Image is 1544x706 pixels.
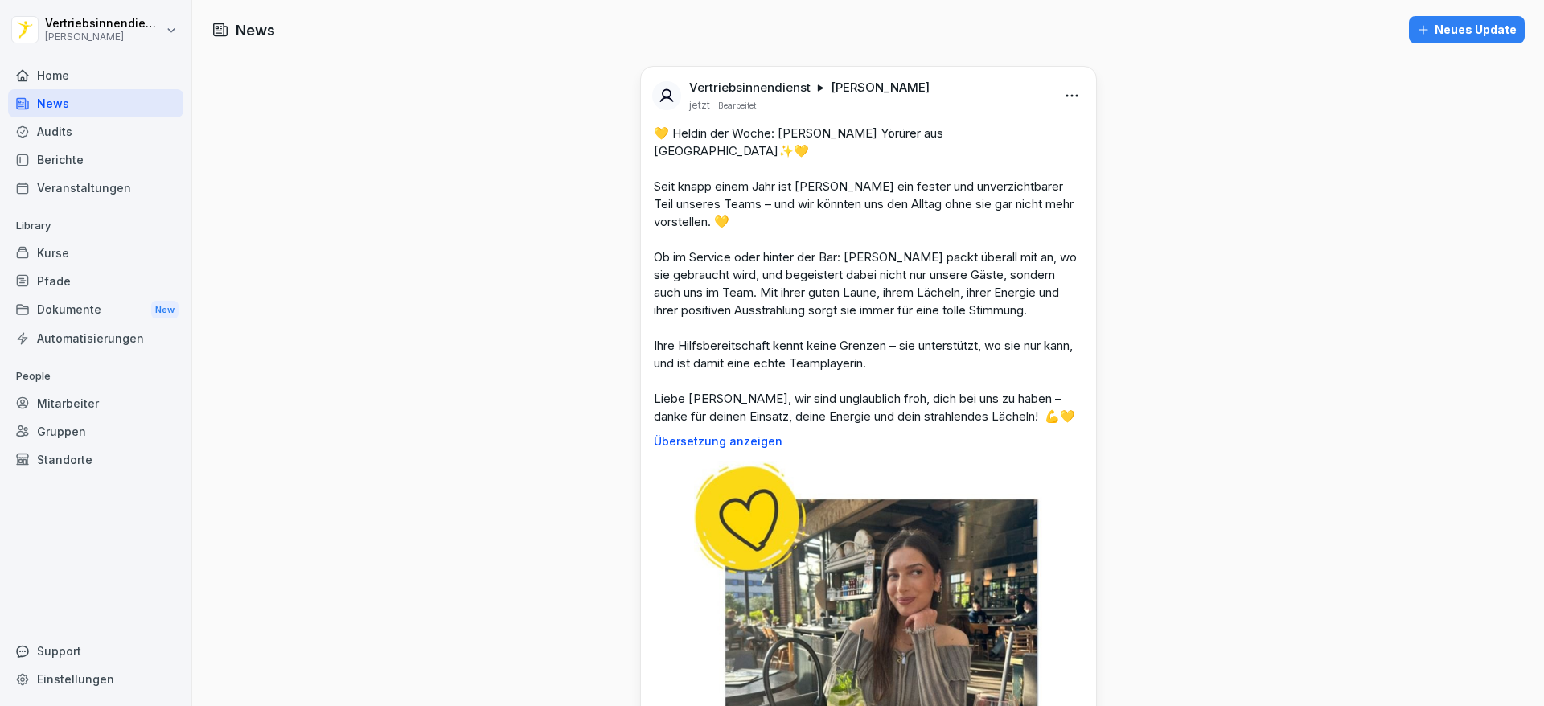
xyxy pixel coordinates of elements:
[8,324,183,352] a: Automatisierungen
[8,146,183,174] a: Berichte
[8,239,183,267] a: Kurse
[8,389,183,417] a: Mitarbeiter
[45,31,162,43] p: [PERSON_NAME]
[8,637,183,665] div: Support
[1409,16,1525,43] button: Neues Update
[1417,21,1517,39] div: Neues Update
[8,363,183,389] p: People
[8,89,183,117] a: News
[689,99,710,112] p: jetzt
[654,125,1083,425] p: 💛 Heldin der Woche: [PERSON_NAME] Yörürer aus [GEOGRAPHIC_DATA]✨💛 Seit knapp einem Jahr ist [PERS...
[236,19,275,41] h1: News
[8,445,183,474] a: Standorte
[8,213,183,239] p: Library
[831,80,930,96] p: [PERSON_NAME]
[718,99,756,112] p: Bearbeitet
[8,267,183,295] a: Pfade
[8,295,183,325] div: Dokumente
[8,61,183,89] a: Home
[8,295,183,325] a: DokumenteNew
[8,665,183,693] a: Einstellungen
[151,301,179,319] div: New
[8,417,183,445] a: Gruppen
[654,435,1083,448] p: Übersetzung anzeigen
[689,80,811,96] p: Vertriebsinnendienst
[8,117,183,146] a: Audits
[45,17,162,31] p: Vertriebsinnendienst
[8,174,183,202] a: Veranstaltungen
